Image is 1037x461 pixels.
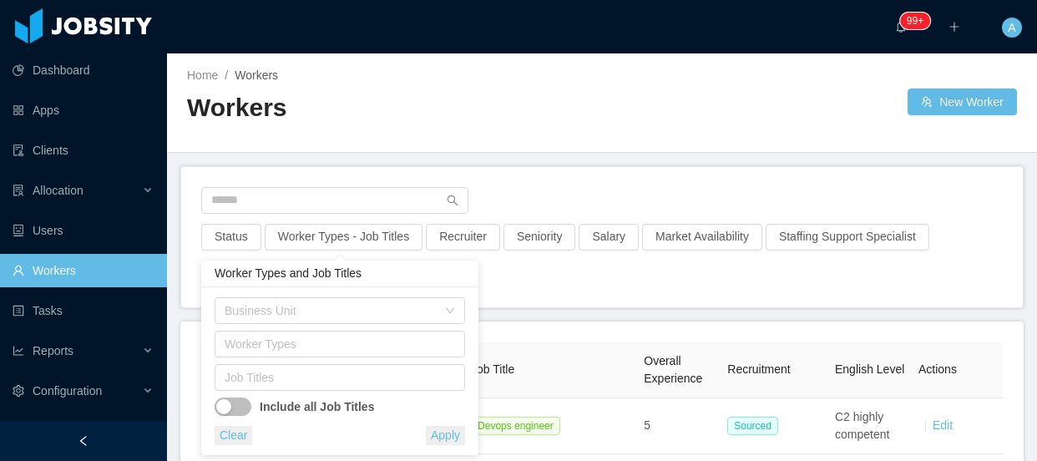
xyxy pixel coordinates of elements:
button: Recruiter [426,224,500,251]
span: Workers [235,68,278,82]
a: Sourced [727,418,785,432]
button: Market Availability [642,224,762,251]
a: icon: userWorkers [13,254,154,287]
span: English Level [835,362,904,376]
strong: Include all Job Titles [260,398,374,416]
i: icon: bell [895,21,907,33]
span: Allocation [33,184,83,197]
i: icon: plus [948,21,960,33]
h2: Workers [187,91,602,125]
span: A [1008,18,1015,38]
span: Overall Experience [644,354,702,385]
td: C2 highly competent [828,398,912,454]
i: icon: line-chart [13,345,24,357]
i: icon: down [445,306,455,317]
span: Sourced [727,417,778,435]
button: icon: usergroup-addNew Worker [908,89,1017,115]
a: Edit [933,418,953,432]
sup: 156 [900,13,930,29]
a: icon: appstoreApps [13,94,154,127]
a: icon: pie-chartDashboard [13,53,154,87]
i: icon: solution [13,185,24,196]
span: Recruitment [727,362,790,376]
button: Staffing Support Specialist [766,224,929,251]
span: Configuration [33,384,102,398]
div: Worker Types and Job Titles [201,261,478,287]
span: Reports [33,344,73,357]
a: Home [187,68,218,82]
a: icon: auditClients [13,134,154,167]
div: Business Unit [225,302,437,319]
a: icon: profileTasks [13,294,154,327]
td: 5 [637,398,721,454]
span: / [225,68,228,82]
button: Apply [426,426,465,445]
a: icon: robotUsers [13,214,154,247]
button: Status [201,224,261,251]
i: icon: search [447,195,458,206]
div: Worker Types [225,336,448,352]
button: Seniority [503,224,575,251]
button: Salary [579,224,639,251]
span: Actions [918,362,957,376]
button: Worker Types - Job Titles [265,224,422,251]
span: Job Title [471,362,514,376]
i: icon: setting [13,385,24,397]
span: Devops engineer [471,417,560,435]
button: Clear [215,426,252,445]
div: Job Titles [225,369,448,386]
